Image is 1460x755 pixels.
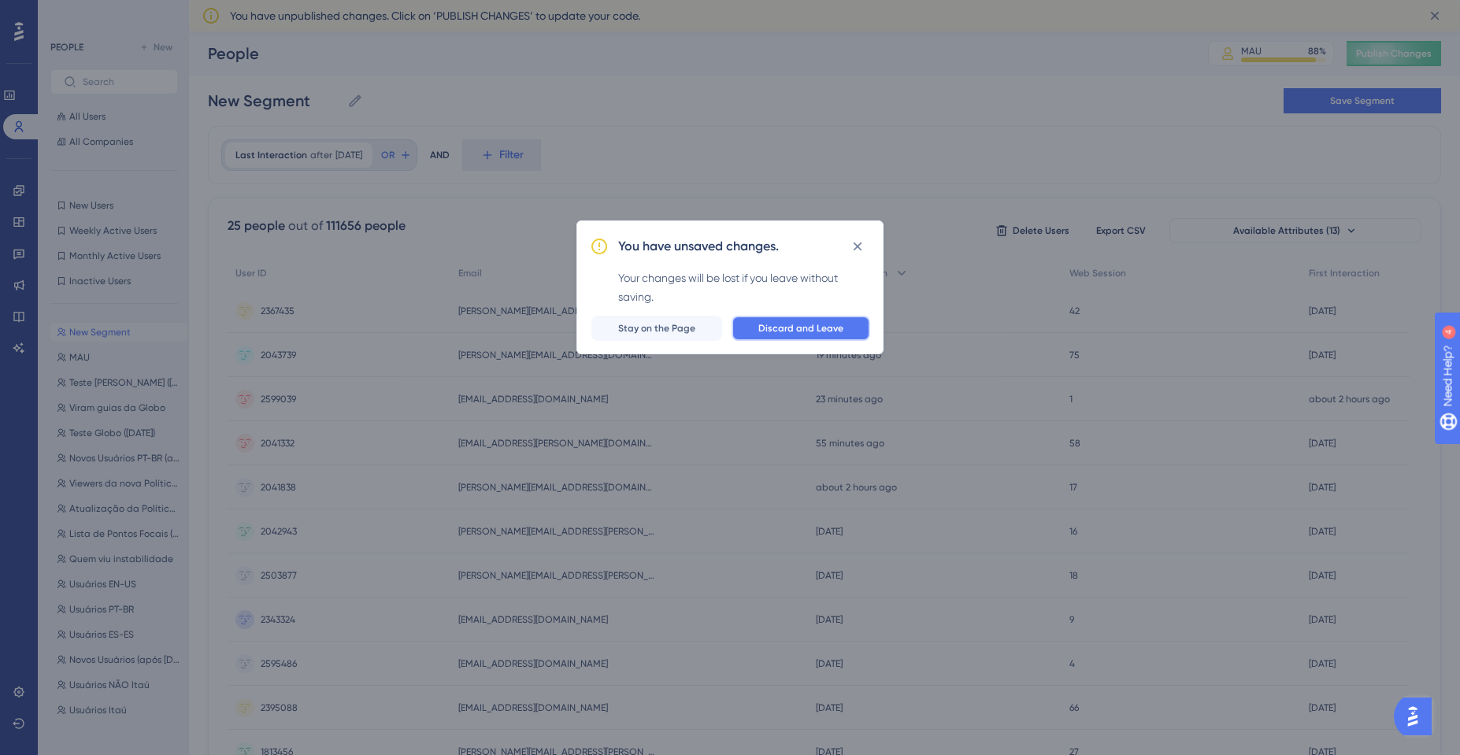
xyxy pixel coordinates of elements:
[109,8,114,20] div: 4
[758,322,843,335] span: Discard and Leave
[618,322,695,335] span: Stay on the Page
[37,4,98,23] span: Need Help?
[1394,693,1441,740] iframe: UserGuiding AI Assistant Launcher
[618,268,870,306] div: Your changes will be lost if you leave without saving.
[618,237,779,256] h2: You have unsaved changes.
